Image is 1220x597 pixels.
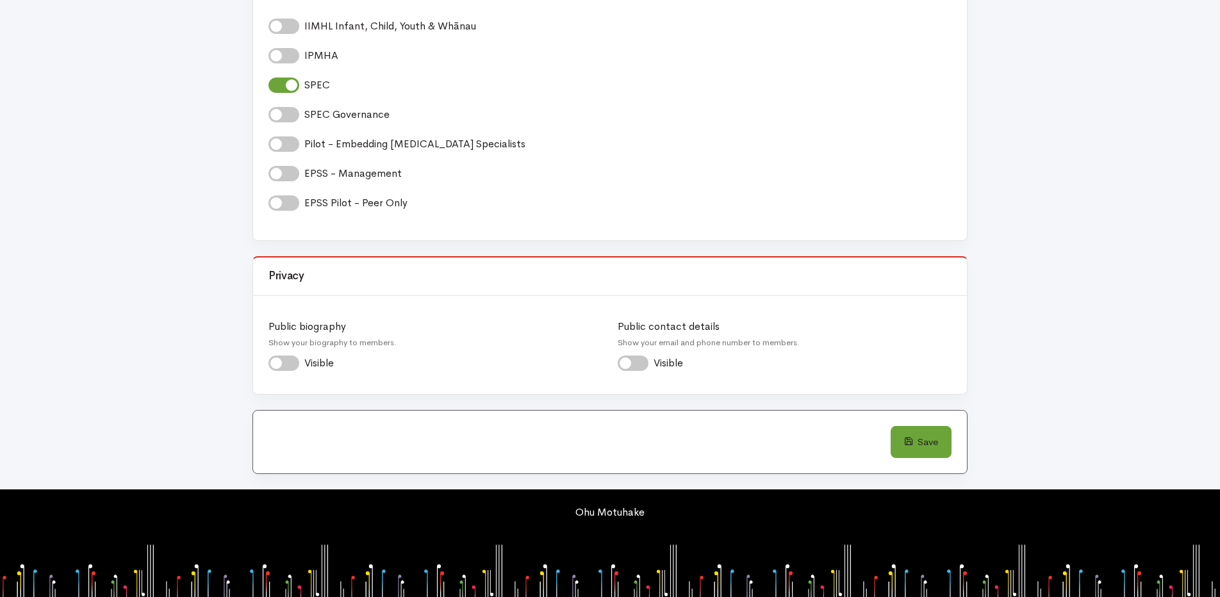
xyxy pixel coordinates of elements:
[268,319,397,354] label: Public biography
[304,136,534,152] label: Pilot - Embedding [MEDICAL_DATA] Specialists
[268,336,397,349] small: Show your biography to members.
[304,356,342,371] label: Visible
[304,19,484,34] label: IIMHL Infant, Child, Youth & Whānau
[618,336,800,349] small: Show your email and phone number to members.
[304,78,338,93] label: SPEC
[891,426,952,458] button: Save
[654,356,691,371] label: Visible
[304,195,416,211] label: EPSS Pilot - Peer Only
[268,270,952,282] h3: Privacy
[304,166,410,181] label: EPSS - Management
[304,48,347,63] label: IPMHA
[618,319,800,354] label: Public contact details
[304,107,398,122] label: SPEC Governance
